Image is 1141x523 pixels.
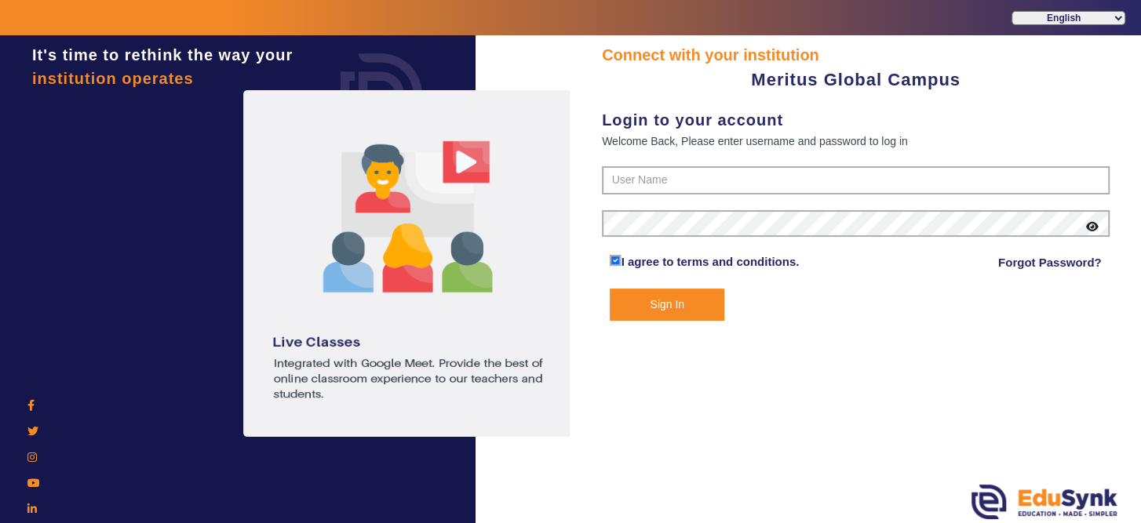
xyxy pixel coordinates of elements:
a: I agree to terms and conditions. [621,255,799,268]
button: Sign In [610,289,724,321]
img: login1.png [243,90,573,437]
a: Forgot Password? [998,253,1102,272]
span: institution operates [32,70,194,87]
img: login.png [323,35,440,153]
span: It's time to rethink the way your [32,46,293,64]
input: User Name [602,166,1110,194]
div: Login to your account [602,108,1110,132]
div: Connect with your institution [602,43,1110,67]
img: edusynk.png [971,485,1117,519]
div: Meritus Global Campus [602,67,1110,93]
div: Welcome Back, Please enter username and password to log in [602,132,1110,151]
